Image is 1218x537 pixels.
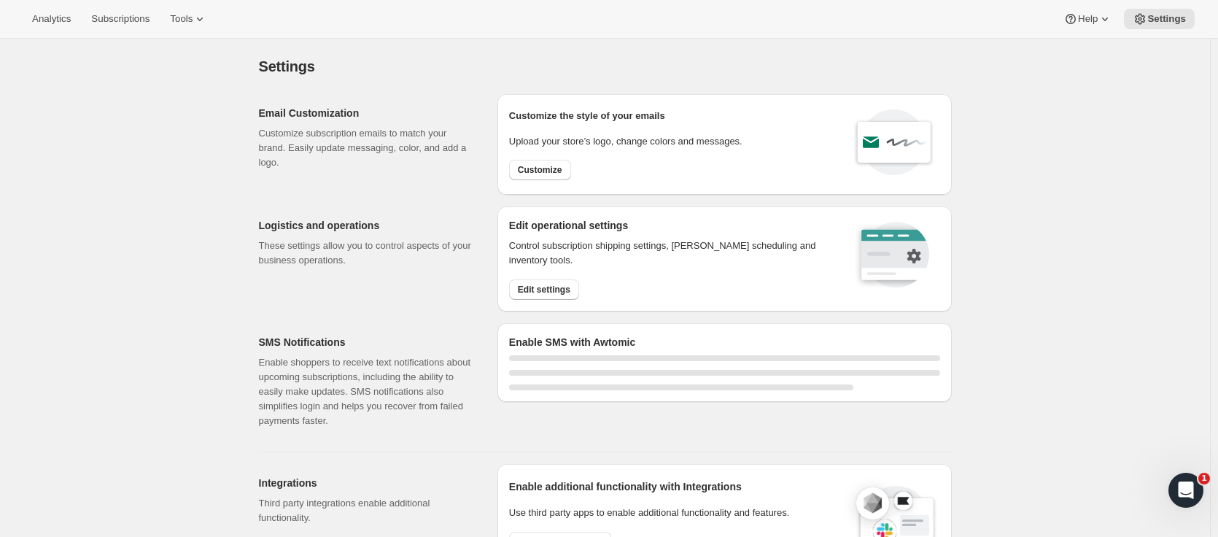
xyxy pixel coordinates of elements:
[1198,473,1210,484] span: 1
[518,164,562,176] span: Customize
[1078,13,1098,25] span: Help
[259,239,474,268] p: These settings allow you to control aspects of your business operations.
[161,9,216,29] button: Tools
[1055,9,1121,29] button: Help
[259,355,474,428] p: Enable shoppers to receive text notifications about upcoming subscriptions, including the ability...
[170,13,193,25] span: Tools
[509,279,579,300] button: Edit settings
[259,126,474,170] p: Customize subscription emails to match your brand. Easily update messaging, color, and add a logo.
[259,476,474,490] h2: Integrations
[518,284,570,295] span: Edit settings
[509,134,742,149] p: Upload your store’s logo, change colors and messages.
[509,335,940,349] h2: Enable SMS with Awtomic
[509,479,842,494] h2: Enable additional functionality with Integrations
[259,496,474,525] p: Third party integrations enable additional functionality.
[23,9,79,29] button: Analytics
[1147,13,1186,25] span: Settings
[32,13,71,25] span: Analytics
[509,218,835,233] h2: Edit operational settings
[1124,9,1195,29] button: Settings
[259,218,474,233] h2: Logistics and operations
[509,109,665,123] p: Customize the style of your emails
[509,239,835,268] p: Control subscription shipping settings, [PERSON_NAME] scheduling and inventory tools.
[91,13,150,25] span: Subscriptions
[259,58,315,74] span: Settings
[509,506,842,520] p: Use third party apps to enable additional functionality and features.
[82,9,158,29] button: Subscriptions
[259,335,474,349] h2: SMS Notifications
[259,106,474,120] h2: Email Customization
[1168,473,1203,508] iframe: Intercom live chat
[509,160,571,180] button: Customize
